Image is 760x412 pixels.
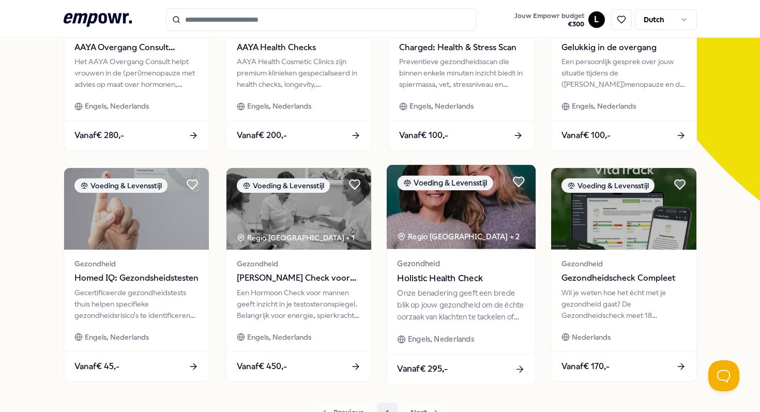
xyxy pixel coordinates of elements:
[588,11,605,28] button: L
[237,232,355,243] div: Regio [GEOGRAPHIC_DATA] + 1
[237,178,330,193] div: Voeding & Levensstijl
[399,41,523,54] span: Charged: Health & Stress Scan
[74,287,199,322] div: Gecertificeerde gezondheidstests thuis helpen specifieke gezondheidsrisico's te identificeren en ...
[397,175,493,190] div: Voeding & Levensstijl
[64,167,209,382] a: package imageVoeding & LevensstijlGezondheidHomed IQ: GezondsheidstestenGecertificeerde gezondhei...
[237,129,287,142] span: Vanaf € 200,-
[399,56,523,90] div: Preventieve gezondheidsscan die binnen enkele minuten inzicht biedt in spiermassa, vet, stressniv...
[397,257,525,269] span: Gezondheid
[561,56,686,90] div: Een persoonlijk gesprek over jouw situatie tijdens de ([PERSON_NAME])menopauze en de impact op jo...
[561,287,686,322] div: Wil je weten hoe het écht met je gezondheid gaat? De Gezondheidscheck meet 18 biomarkers voor een...
[399,129,448,142] span: Vanaf € 100,-
[237,41,361,54] span: AAYA Health Checks
[74,271,199,285] span: Homed IQ: Gezondsheidstesten
[561,360,610,373] span: Vanaf € 170,-
[166,8,476,31] input: Search for products, categories or subcategories
[409,100,474,112] span: Engels, Nederlands
[74,41,199,54] span: AAYA Overgang Consult Gynaecoloog
[397,231,520,242] div: Regio [GEOGRAPHIC_DATA] + 2
[561,41,686,54] span: Gelukkig in de overgang
[514,20,584,28] span: € 300
[397,362,448,376] span: Vanaf € 295,-
[247,100,311,112] span: Engels, Nederlands
[85,100,149,112] span: Engels, Nederlands
[74,56,199,90] div: Het AAYA Overgang Consult helpt vrouwen in de (peri)menopauze met advies op maat over hormonen, m...
[387,165,536,249] img: package image
[74,258,199,269] span: Gezondheid
[561,271,686,285] span: Gezondheidscheck Compleet
[226,168,371,250] img: package image
[397,287,525,323] div: Onze benadering geeft een brede blik op jouw gezondheid om de échte oorzaak van klachten te tacke...
[74,360,119,373] span: Vanaf € 45,-
[237,258,361,269] span: Gezondheid
[561,258,686,269] span: Gezondheid
[237,287,361,322] div: Een Hormoon Check voor mannen geeft inzicht in je testosteronspiegel. Belangrijk voor energie, sp...
[74,129,124,142] span: Vanaf € 280,-
[572,100,636,112] span: Engels, Nederlands
[510,9,588,30] a: Jouw Empowr budget€300
[708,360,739,391] iframe: Help Scout Beacon - Open
[386,164,537,385] a: package imageVoeding & LevensstijlRegio [GEOGRAPHIC_DATA] + 2GezondheidHolistic Health CheckOnze ...
[397,271,525,285] span: Holistic Health Check
[237,271,361,285] span: [PERSON_NAME] Check voor Mannen
[514,12,584,20] span: Jouw Empowr budget
[408,333,474,345] span: Engels, Nederlands
[561,129,611,142] span: Vanaf € 100,-
[237,360,287,373] span: Vanaf € 450,-
[237,56,361,90] div: AAYA Health Cosmetic Clinics zijn premium klinieken gespecialiseerd in health checks, longevity, ...
[85,331,149,343] span: Engels, Nederlands
[74,178,168,193] div: Voeding & Levensstijl
[247,331,311,343] span: Engels, Nederlands
[551,167,696,382] a: package imageVoeding & LevensstijlGezondheidGezondheidscheck CompleetWil je weten hoe het écht me...
[572,331,611,343] span: Nederlands
[226,167,372,382] a: package imageVoeding & LevensstijlRegio [GEOGRAPHIC_DATA] + 1Gezondheid[PERSON_NAME] Check voor M...
[512,10,586,30] button: Jouw Empowr budget€300
[64,168,209,250] img: package image
[551,168,696,250] img: package image
[561,178,655,193] div: Voeding & Levensstijl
